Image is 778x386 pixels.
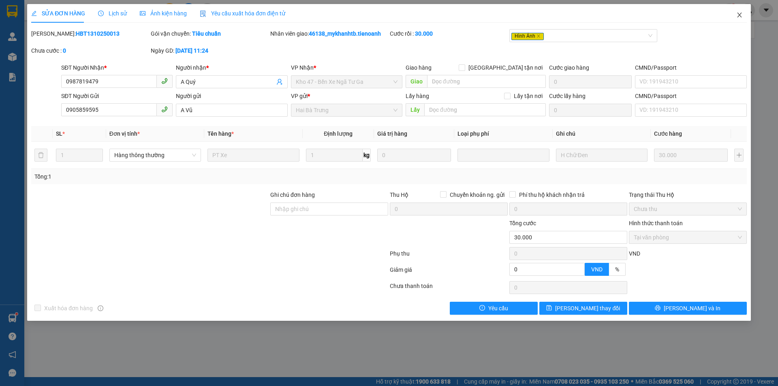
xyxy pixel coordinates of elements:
span: Chuyển khoản ng. gửi [447,190,508,199]
div: SĐT Người Nhận [61,63,173,72]
input: Ghi chú đơn hàng [270,203,388,215]
b: 46138_mykhanhtb.tienoanh [309,30,381,37]
span: Ảnh kiện hàng [140,10,187,17]
button: Close [728,4,751,27]
div: Phụ thu [389,249,509,263]
span: picture [140,11,145,16]
span: Thu Hộ [390,192,408,198]
label: Cước giao hàng [549,64,589,71]
button: plus [734,149,743,162]
span: user-add [276,79,283,85]
b: 30.000 [415,30,433,37]
label: Ghi chú đơn hàng [270,192,315,198]
span: Lịch sử [98,10,127,17]
th: Ghi chú [553,126,651,142]
div: Nhân viên giao: [270,29,388,38]
span: Cước hàng [654,130,682,137]
img: icon [200,11,206,17]
span: VP Nhận [291,64,314,71]
span: Kho 47 - Bến Xe Ngã Tư Ga [36,4,107,22]
input: Ghi Chú [556,149,648,162]
div: Người nhận [176,63,287,72]
button: delete [34,149,47,162]
span: SL [56,130,62,137]
span: 46138_mykhanhtb.tienoanh - In: [36,39,118,53]
span: Tại văn phòng [634,231,742,243]
div: Ngày GD: [151,46,269,55]
button: save[PERSON_NAME] thay đổi [539,302,627,315]
strong: Nhận: [8,58,94,102]
span: Hai Bà Trưng [296,104,398,116]
span: A QUÝ - 0792025174 [36,23,98,30]
input: Cước giao hàng [549,75,632,88]
div: Tổng: 1 [34,172,300,181]
span: kg [363,149,371,162]
label: Cước lấy hàng [549,93,586,99]
th: Loại phụ phí [454,126,552,142]
span: phone [161,78,168,84]
input: 0 [654,149,728,162]
b: 0 [63,47,66,54]
span: VND [591,266,603,273]
span: Hình Ảnh [511,33,544,40]
div: VP gửi [291,92,402,100]
span: Giao hàng [406,64,432,71]
div: Cước rồi : [390,29,508,38]
span: Gửi: [36,4,107,22]
span: edit [31,11,37,16]
span: % [615,266,619,273]
div: [PERSON_NAME]: [31,29,149,38]
input: Dọc đường [427,75,546,88]
span: Hàng thông thường [114,149,196,161]
span: exclamation-circle [479,305,485,311]
span: Lấy tận nơi [511,92,546,100]
span: [GEOGRAPHIC_DATA] tận nơi [465,63,546,72]
span: Giao [406,75,427,88]
span: Phí thu hộ khách nhận trả [516,190,588,199]
label: Hình thức thanh toán [629,220,683,226]
span: Định lượng [324,130,353,137]
span: Lấy hàng [406,93,429,99]
span: Tổng cước [509,220,536,226]
input: Dọc đường [424,103,546,116]
span: Lấy [406,103,424,116]
span: [PERSON_NAME] và In [664,304,720,313]
input: VD: Bàn, Ghế [207,149,299,162]
div: SĐT Người Gửi [61,92,173,100]
div: CMND/Passport [635,63,746,72]
span: [PERSON_NAME] thay đổi [555,304,620,313]
button: exclamation-circleYêu cầu [450,302,538,315]
span: VND [629,250,640,257]
span: clock-circle [98,11,104,16]
div: Chưa cước : [31,46,149,55]
div: Giảm giá [389,265,509,279]
span: close [536,34,541,38]
span: Tên hàng [207,130,234,137]
span: Đơn vị tính [109,130,140,137]
input: Cước lấy hàng [549,104,632,117]
button: printer[PERSON_NAME] và In [629,302,747,315]
b: HBT1310250013 [76,30,120,37]
span: save [546,305,552,311]
b: [DATE] 11:24 [175,47,208,54]
span: printer [655,305,660,311]
b: Tiêu chuẩn [192,30,221,37]
div: Chưa thanh toán [389,282,509,296]
span: phone [161,106,168,113]
div: Trạng thái Thu Hộ [629,190,747,199]
span: Giá trị hàng [377,130,407,137]
span: BXNTG1410250011 - [36,32,118,53]
span: info-circle [98,305,103,311]
span: 18:38:16 [DATE] [47,47,95,53]
span: Chưa thu [634,203,742,215]
span: Yêu cầu [488,304,508,313]
span: Kho 47 - Bến Xe Ngã Tư Ga [296,76,398,88]
span: SỬA ĐƠN HÀNG [31,10,85,17]
span: close [736,12,743,18]
input: 0 [377,149,451,162]
div: Gói vận chuyển: [151,29,269,38]
span: Xuất hóa đơn hàng [41,304,96,313]
span: Yêu cầu xuất hóa đơn điện tử [200,10,285,17]
div: CMND/Passport [635,92,746,100]
div: Người gửi [176,92,287,100]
